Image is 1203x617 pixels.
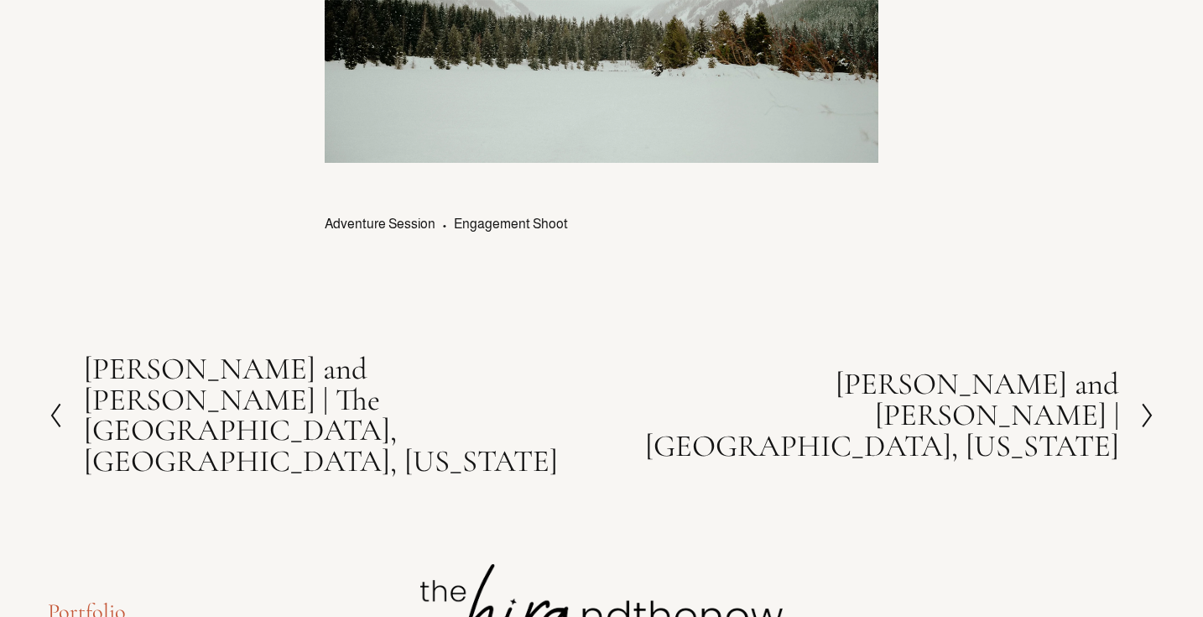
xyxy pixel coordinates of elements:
a: Adventure Session [325,217,435,231]
a: [PERSON_NAME] and [PERSON_NAME] | [GEOGRAPHIC_DATA], [US_STATE] [601,354,1155,478]
a: Engagement Shoot [454,217,568,231]
h2: [PERSON_NAME] and [PERSON_NAME] | The [GEOGRAPHIC_DATA], [GEOGRAPHIC_DATA], [US_STATE] [84,354,601,478]
a: [PERSON_NAME] and [PERSON_NAME] | The [GEOGRAPHIC_DATA], [GEOGRAPHIC_DATA], [US_STATE] [48,354,601,478]
h2: [PERSON_NAME] and [PERSON_NAME] | [GEOGRAPHIC_DATA], [US_STATE] [601,369,1119,462]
